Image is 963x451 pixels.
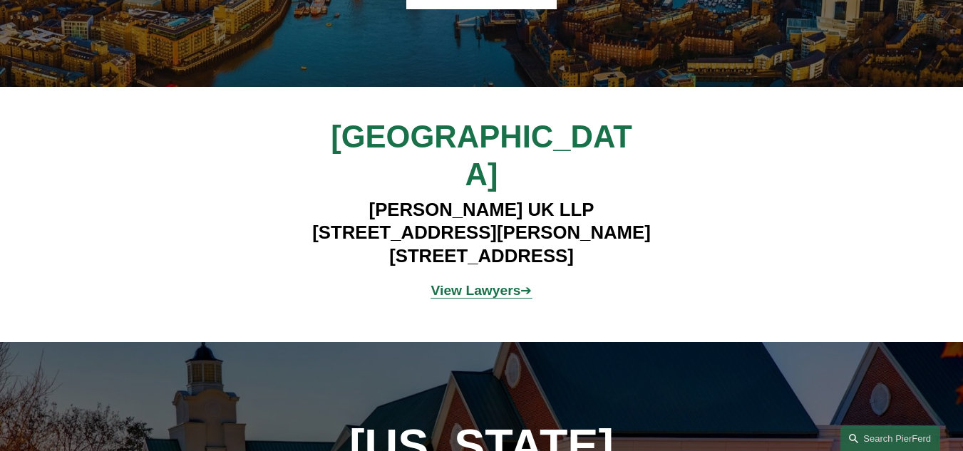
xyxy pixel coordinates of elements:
span: [GEOGRAPHIC_DATA] [331,120,632,192]
h4: [PERSON_NAME] UK LLP [STREET_ADDRESS][PERSON_NAME] [STREET_ADDRESS] [293,198,670,268]
a: Search this site [840,426,940,451]
span: ➔ [431,283,532,298]
a: View Lawyers➔ [431,283,532,298]
strong: View Lawyers [431,283,521,298]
